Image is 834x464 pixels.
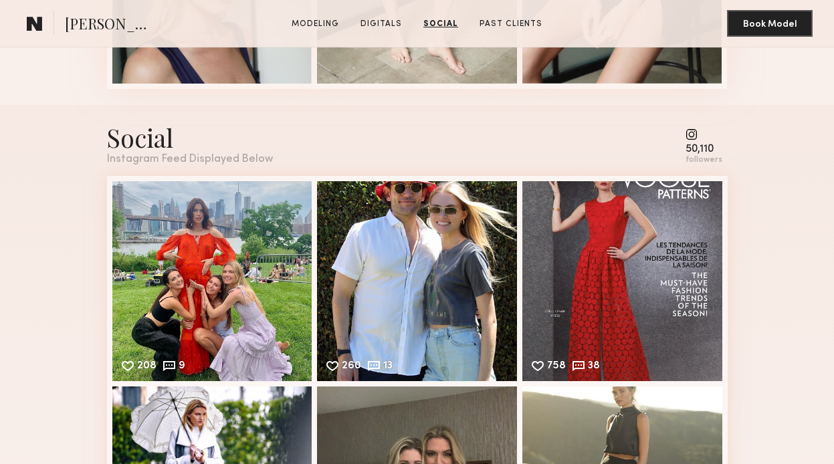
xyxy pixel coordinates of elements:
[355,18,407,30] a: Digitals
[179,361,185,373] div: 9
[286,18,344,30] a: Modeling
[727,10,813,37] button: Book Model
[107,154,273,165] div: Instagram Feed Displayed Below
[547,361,566,373] div: 758
[418,18,463,30] a: Social
[107,121,273,154] div: Social
[474,18,548,30] a: Past Clients
[137,361,157,373] div: 208
[686,144,722,154] div: 50,110
[727,17,813,29] a: Book Model
[65,13,158,37] span: [PERSON_NAME]
[588,361,600,373] div: 38
[686,155,722,165] div: followers
[342,361,361,373] div: 260
[383,361,393,373] div: 13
